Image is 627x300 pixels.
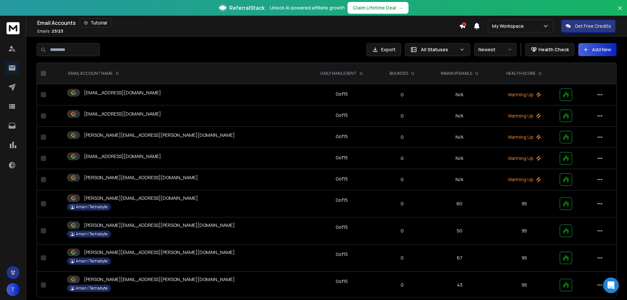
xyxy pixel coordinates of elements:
[68,71,119,76] div: EMAIL ACCOUNT NAME
[80,18,111,27] button: Tutorial
[336,224,348,230] div: 0 of 15
[229,4,265,12] span: ReferralStack
[37,18,459,27] div: Email Accounts
[497,91,552,98] p: Warming Up
[382,200,423,207] p: 0
[382,228,423,234] p: 0
[426,245,493,272] td: 67
[390,71,408,76] p: BOUNCES
[426,105,493,127] td: N/A
[76,286,107,291] p: Aman | Techabyte
[506,71,536,76] p: HEALTH SCORE
[336,278,348,285] div: 0 of 15
[84,195,198,201] p: [PERSON_NAME][EMAIL_ADDRESS][DOMAIN_NAME]
[421,46,457,53] p: All Statuses
[426,217,493,245] td: 50
[561,20,616,33] button: Get Free Credits
[84,276,235,283] p: [PERSON_NAME][EMAIL_ADDRESS][PERSON_NAME][DOMAIN_NAME]
[492,23,526,29] p: My Workspace
[84,222,235,229] p: [PERSON_NAME][EMAIL_ADDRESS][PERSON_NAME][DOMAIN_NAME]
[426,169,493,190] td: N/A
[399,5,403,11] span: →
[52,28,63,34] span: 23 / 23
[382,134,423,140] p: 0
[493,190,556,217] td: 95
[7,283,20,296] button: T
[320,71,357,76] p: DAILY EMAILS SENT
[366,43,401,56] button: Export
[76,231,107,237] p: Aman | Techabyte
[426,272,493,299] td: 43
[493,272,556,299] td: 95
[336,197,348,203] div: 0 of 15
[336,91,348,97] div: 0 of 15
[382,176,423,183] p: 0
[474,43,517,56] button: Newest
[336,154,348,161] div: 0 of 15
[382,113,423,119] p: 0
[426,84,493,105] td: N/A
[493,217,556,245] td: 95
[336,112,348,118] div: 0 of 15
[603,277,619,293] div: Open Intercom Messenger
[441,71,472,76] p: WARMUP EMAILS
[347,2,409,14] button: Claim Lifetime Deal→
[270,5,345,11] p: Unlock AI-powered affiliate growth
[382,255,423,261] p: 0
[382,282,423,288] p: 0
[426,148,493,169] td: N/A
[84,132,235,138] p: [PERSON_NAME][EMAIL_ADDRESS][PERSON_NAME][DOMAIN_NAME]
[336,133,348,140] div: 0 of 15
[76,204,107,210] p: Aman | Techabyte
[336,176,348,182] div: 0 of 15
[575,23,611,29] p: Get Free Credits
[539,46,569,53] p: Health Check
[578,43,617,56] button: Add New
[497,113,552,119] p: Warming Up
[84,89,161,96] p: [EMAIL_ADDRESS][DOMAIN_NAME]
[426,127,493,148] td: N/A
[84,174,198,181] p: [PERSON_NAME][EMAIL_ADDRESS][DOMAIN_NAME]
[37,29,63,34] p: Emails :
[84,249,235,256] p: [PERSON_NAME][EMAIL_ADDRESS][PERSON_NAME][DOMAIN_NAME]
[525,43,574,56] button: Health Check
[426,190,493,217] td: 60
[497,176,552,183] p: Warming Up
[382,155,423,162] p: 0
[336,251,348,258] div: 0 of 15
[497,134,552,140] p: Warming Up
[84,153,161,160] p: [EMAIL_ADDRESS][DOMAIN_NAME]
[616,4,624,20] button: Close banner
[493,245,556,272] td: 95
[382,91,423,98] p: 0
[76,259,107,264] p: Aman | Techabyte
[497,155,552,162] p: Warming Up
[84,111,161,117] p: [EMAIL_ADDRESS][DOMAIN_NAME]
